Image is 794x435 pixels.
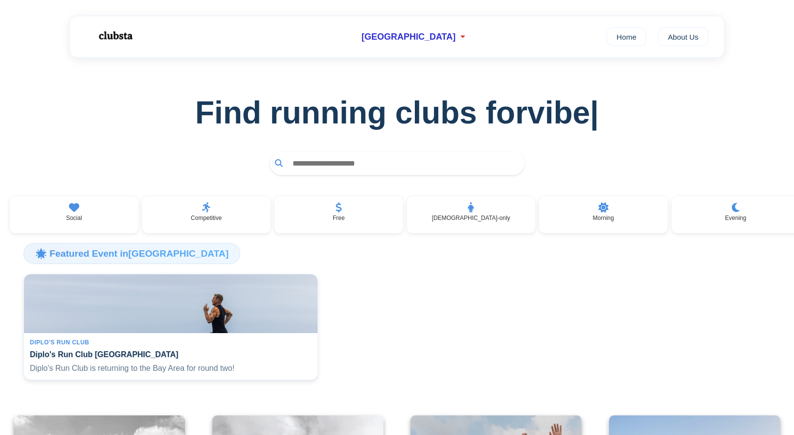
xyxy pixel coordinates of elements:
[30,350,312,359] h4: Diplo's Run Club [GEOGRAPHIC_DATA]
[23,243,240,264] h3: 🌟 Featured Event in [GEOGRAPHIC_DATA]
[86,24,144,48] img: Logo
[593,215,614,221] p: Morning
[30,363,312,374] p: Diplo's Run Club is returning to the Bay Area for round two!
[607,27,646,46] a: Home
[66,215,82,221] p: Social
[30,339,312,346] div: Diplo's Run Club
[191,215,222,221] p: Competitive
[590,95,599,130] span: |
[658,27,708,46] a: About Us
[362,32,455,42] span: [GEOGRAPHIC_DATA]
[24,274,318,333] img: Diplo's Run Club San Francisco
[725,215,746,221] p: Evening
[527,95,599,131] span: vibe
[432,215,510,221] p: [DEMOGRAPHIC_DATA]-only
[333,215,345,221] p: Free
[16,95,778,131] h1: Find running clubs for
